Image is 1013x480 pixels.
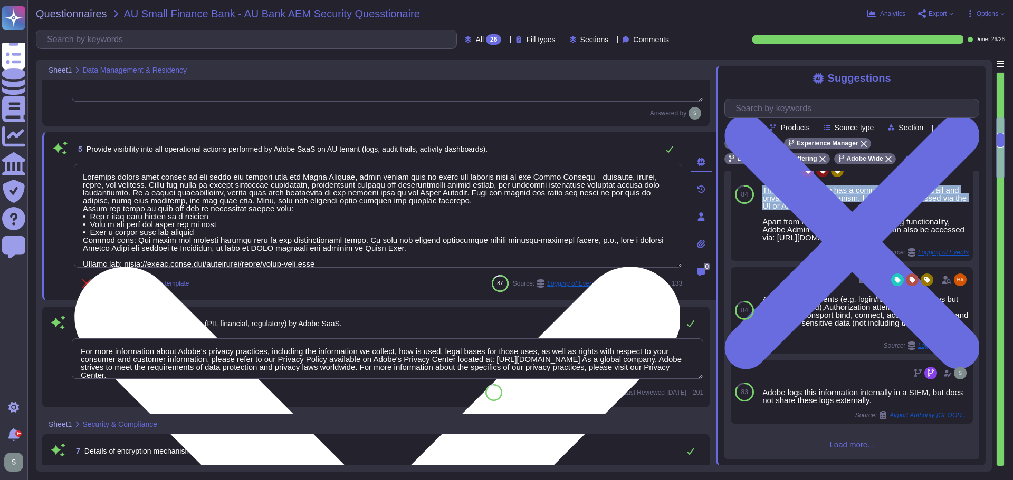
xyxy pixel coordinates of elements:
[633,36,669,43] span: Comments
[991,37,1005,42] span: 26 / 26
[954,273,967,286] img: user
[880,11,905,17] span: Analytics
[124,8,420,19] span: AU Small Finance Bank - AU Bank AEM Security Quesstionaire
[689,107,701,120] img: user
[975,37,989,42] span: Done:
[491,389,496,395] span: 87
[867,9,905,18] button: Analytics
[82,420,157,428] span: Security & Compliance
[2,450,31,474] button: user
[724,440,979,448] span: Load more...
[72,338,703,379] textarea: For more information about Adobe's privacy practices, including the information we collect, how i...
[855,411,969,419] span: Source:
[890,412,969,418] span: Airport Authority [GEOGRAPHIC_DATA] / ITP134 Cloud Security Guideline AWS and Azure
[741,307,748,314] span: 84
[49,420,72,428] span: Sheet1
[977,11,998,17] span: Options
[741,191,748,198] span: 84
[82,66,187,74] span: Data Management & Residency
[929,11,947,17] span: Export
[650,110,686,116] span: Answered by
[691,389,703,396] span: 201
[4,453,23,472] img: user
[74,164,682,268] textarea: Loremips dolors amet consec ad eli seddo eiu tempori utla etd Magna Aliquae, admin veniam quis no...
[954,367,967,379] img: user
[72,320,80,327] span: 6
[526,36,555,43] span: Fill types
[497,280,503,286] span: 87
[42,30,456,48] input: Search by keywords
[87,145,488,153] span: Provide visibility into all operational actions performed by Adobe SaaS on AU tenant (logs, audit...
[704,263,710,270] span: 0
[72,447,80,455] span: 7
[74,145,82,153] span: 5
[49,66,72,74] span: Sheet1
[475,36,484,43] span: All
[15,430,22,437] div: 9+
[580,36,609,43] span: Sections
[741,389,748,395] span: 83
[486,34,501,45] div: 26
[730,99,979,117] input: Search by keywords
[36,8,107,19] span: Questionnaires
